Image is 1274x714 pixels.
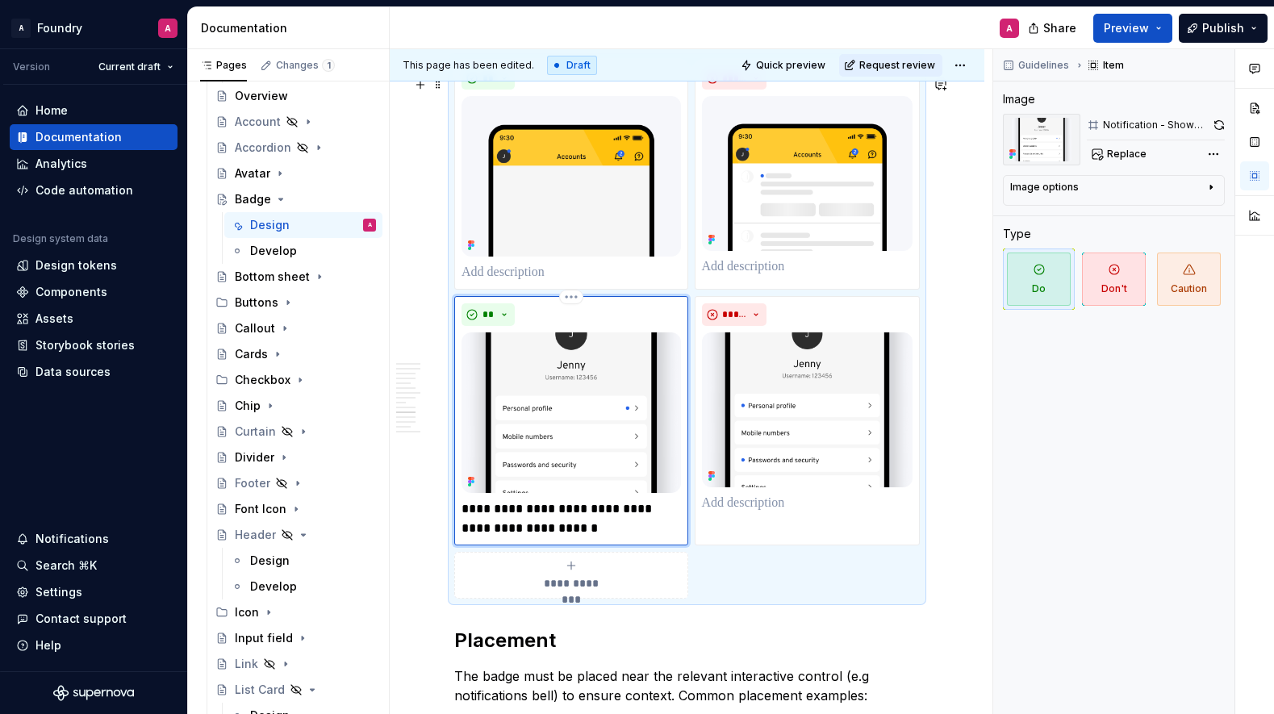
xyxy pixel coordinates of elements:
div: Foundry [37,20,82,36]
div: Documentation [36,129,122,145]
div: Header [235,527,276,543]
a: Analytics [10,151,178,177]
a: Design tokens [10,253,178,278]
button: Preview [1093,14,1172,43]
span: Share [1043,20,1076,36]
div: Overview [235,88,288,104]
div: Develop [250,578,297,595]
a: Overview [209,83,382,109]
button: Contact support [10,606,178,632]
div: Notifications [36,531,109,547]
button: AFoundryA [3,10,184,45]
a: Data sources [10,359,178,385]
button: Current draft [91,56,181,78]
div: Changes [276,59,335,72]
div: Draft [547,56,597,75]
div: Components [36,284,107,300]
span: Guidelines [1018,59,1069,72]
img: 30c64a93-f8b5-48a5-bb41-29d1786dba56.png [702,96,913,251]
button: Notifications [10,526,178,552]
div: Chip [235,398,261,414]
div: Accordion [235,140,291,156]
button: Help [10,633,178,658]
div: Type [1003,226,1031,242]
a: Callout [209,315,382,341]
img: a9187df5-4265-45af-a26d-d3cdf0244db4.png [1003,114,1080,165]
div: Design [250,217,290,233]
span: Quick preview [756,59,825,72]
button: Share [1020,14,1087,43]
span: Replace [1107,148,1147,161]
a: List Card [209,677,382,703]
div: Documentation [201,20,382,36]
div: Divider [235,449,274,466]
a: Assets [10,306,178,332]
a: Documentation [10,124,178,150]
div: A [368,217,372,233]
div: Account [235,114,281,130]
div: Design tokens [36,257,117,273]
svg: Supernova Logo [53,685,134,701]
div: Callout [235,320,275,336]
a: Components [10,279,178,305]
a: Avatar [209,161,382,186]
a: Cards [209,341,382,367]
span: Preview [1104,20,1149,36]
div: Assets [36,311,73,327]
a: Code automation [10,177,178,203]
div: List Card [235,682,285,698]
a: Home [10,98,178,123]
span: Do [1007,253,1071,306]
a: Develop [224,238,382,264]
div: Buttons [235,294,278,311]
a: Storybook stories [10,332,178,358]
a: Header [209,522,382,548]
button: Publish [1179,14,1268,43]
div: Link [235,656,258,672]
button: Request review [839,54,942,77]
div: Version [13,61,50,73]
a: Bottom sheet [209,264,382,290]
div: Buttons [209,290,382,315]
div: Cards [235,346,268,362]
div: Design system data [13,232,108,245]
div: Settings [36,584,82,600]
div: Input field [235,630,293,646]
div: Footer [235,475,270,491]
a: Curtain [209,419,382,445]
a: Accordion [209,135,382,161]
div: Avatar [235,165,270,182]
button: Caution [1153,248,1225,310]
a: Badge [209,186,382,212]
span: This page has been edited. [403,59,534,72]
div: A [165,22,171,35]
img: ef5d5a47-eab6-47ba-9875-8f4edff2afde.png [462,96,681,257]
a: Font Icon [209,496,382,522]
span: Don't [1082,253,1146,306]
a: Footer [209,470,382,496]
a: Link [209,651,382,677]
div: Design [250,553,290,569]
div: Analytics [36,156,87,172]
span: Current draft [98,61,161,73]
button: Search ⌘K [10,553,178,578]
div: Icon [209,599,382,625]
button: Do [1003,248,1075,310]
button: Don't [1078,248,1150,310]
div: Develop [250,243,297,259]
div: Bottom sheet [235,269,310,285]
img: 0a6c7529-fb94-4112-bb42-cd68842874ba.png [702,332,913,487]
a: Settings [10,579,178,605]
a: Account [209,109,382,135]
div: Font Icon [235,501,286,517]
a: Input field [209,625,382,651]
div: Image options [1010,181,1079,194]
button: Guidelines [998,54,1076,77]
span: Request review [859,59,935,72]
p: The badge must be placed near the relevant interactive control (e.g notifications bell) to ensure... [454,666,920,705]
div: Search ⌘K [36,557,97,574]
div: Image [1003,91,1035,107]
button: Replace [1087,143,1154,165]
button: Image options [1010,181,1218,200]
